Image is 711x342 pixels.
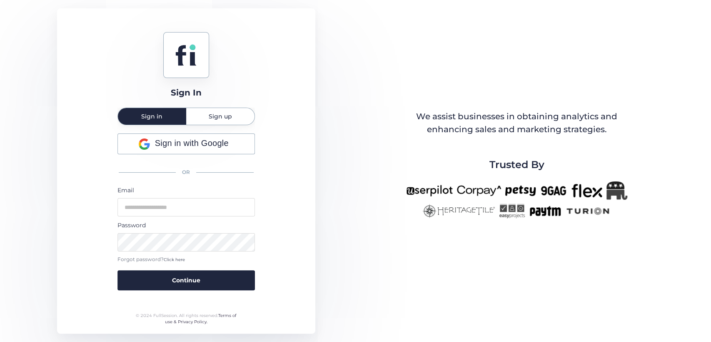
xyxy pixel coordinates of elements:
img: easyprojects-new.png [499,204,525,218]
img: corpay-new.png [457,181,501,200]
span: Click here [164,257,185,262]
div: OR [117,163,255,181]
img: 9gag-new.png [540,181,567,200]
span: Trusted By [489,157,544,173]
div: Password [117,221,255,230]
div: We assist businesses in obtaining analytics and enhancing sales and marketing strategies. [407,110,626,136]
img: heritagetile-new.png [422,204,495,218]
img: userpilot-new.png [406,181,453,200]
img: Republicanlogo-bw.png [606,181,627,200]
div: Sign In [171,86,202,99]
button: Continue [117,270,255,290]
div: Email [117,186,255,195]
div: Forgot password? [117,256,255,264]
span: Sign up [209,113,232,119]
span: Continue [172,276,200,285]
span: Sign in [141,113,162,119]
img: turion-new.png [565,204,611,218]
span: Sign in with Google [155,137,229,150]
div: © 2024 FullSession. All rights reserved. [132,312,240,325]
img: flex-new.png [571,181,602,200]
img: petsy-new.png [505,181,536,200]
img: paytm-new.png [529,204,561,218]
